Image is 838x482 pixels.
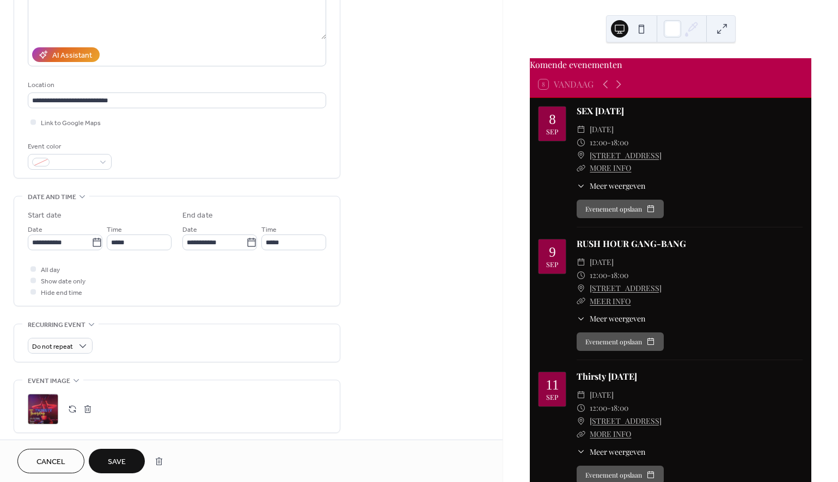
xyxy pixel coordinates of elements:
div: 9 [549,245,556,259]
span: 12:00 [590,269,607,282]
div: ; [28,394,58,424]
div: 8 [549,113,556,126]
span: 12:00 [590,401,607,415]
a: RUSH HOUR GANG-BANG [577,238,686,249]
span: Save [108,456,126,468]
span: [DATE] [590,388,614,401]
a: SEX [DATE] [577,105,624,116]
div: ​ [577,256,585,269]
span: Event image [28,375,70,387]
div: ​ [577,282,585,295]
span: Link to Google Maps [41,118,101,129]
div: sep [546,394,558,401]
button: Cancel [17,449,84,473]
span: 18:00 [611,269,628,282]
span: 18:00 [611,401,628,415]
span: Meer weergeven [590,313,645,324]
span: Time [261,224,277,236]
button: ​Meer weergeven [577,180,645,191]
div: ​ [577,388,585,401]
span: [DATE] [590,123,614,136]
div: Event color [28,141,109,152]
div: ​ [577,401,585,415]
div: 11 [546,378,559,392]
span: Meer weergeven [590,180,645,191]
div: Location [28,79,324,91]
div: End date [182,210,213,221]
span: Meer weergeven [590,446,645,458]
a: MORE INFO [590,429,631,439]
span: - [607,401,611,415]
span: Date [182,224,197,236]
a: MEER INFO [590,296,631,306]
span: [DATE] [590,256,614,269]
span: 12:00 [590,136,607,149]
div: Start date [28,210,62,221]
div: ​ [577,123,585,136]
span: Recurring event [28,319,85,331]
div: ​ [577,162,585,175]
div: ​ [577,269,585,282]
div: ​ [577,136,585,149]
div: ​ [577,180,585,191]
div: ​ [577,313,585,324]
div: AI Assistant [52,50,92,61]
span: Show date only [41,276,85,287]
div: ​ [577,415,585,428]
a: [STREET_ADDRESS] [590,282,662,295]
span: Date and time [28,191,76,203]
button: ​Meer weergeven [577,313,645,324]
a: MORE INFO [590,163,631,173]
div: ​ [577,428,585,441]
span: All day [41,264,60,276]
div: sep [546,261,558,268]
button: AI Assistant [32,47,100,62]
div: Komende evenementen [530,58,811,71]
span: - [607,269,611,282]
div: ​ [577,295,585,308]
button: Save [89,449,145,473]
span: Hide end time [41,287,82,299]
span: Date [28,224,42,236]
div: ​ [577,149,585,162]
a: [STREET_ADDRESS] [590,415,662,428]
span: 18:00 [611,136,628,149]
span: - [607,136,611,149]
div: ​ [577,446,585,458]
a: [STREET_ADDRESS] [590,149,662,162]
button: Evenement opslaan [577,332,664,351]
button: ​Meer weergeven [577,446,645,458]
button: Evenement opslaan [577,200,664,218]
a: Thirsty [DATE] [577,370,637,382]
div: sep [546,128,558,135]
span: Cancel [36,456,65,468]
span: Time [107,224,122,236]
span: Do not repeat [32,341,73,353]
